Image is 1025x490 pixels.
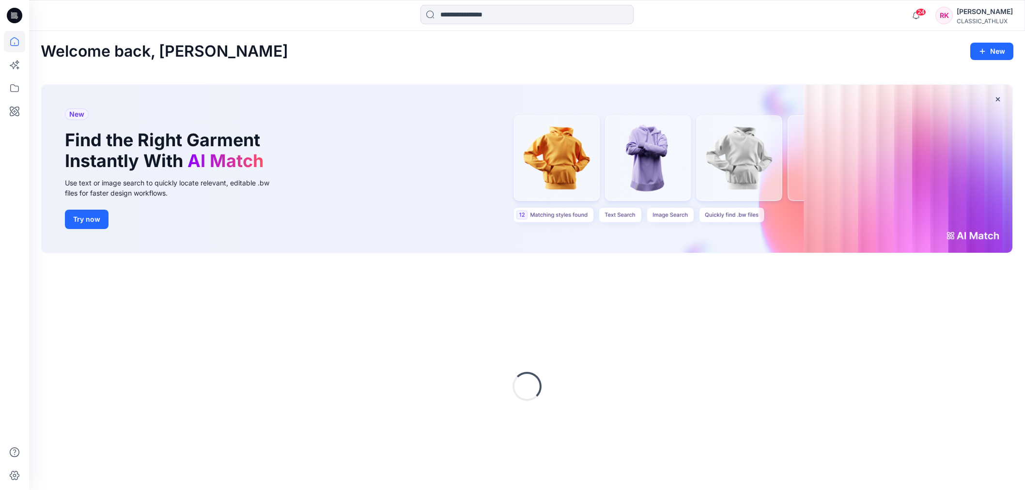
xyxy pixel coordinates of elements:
[65,210,109,229] button: Try now
[41,43,288,61] h2: Welcome back, [PERSON_NAME]
[957,6,1013,17] div: [PERSON_NAME]
[916,8,926,16] span: 24
[187,150,264,171] span: AI Match
[65,130,268,171] h1: Find the Right Garment Instantly With
[69,108,84,120] span: New
[957,17,1013,25] div: CLASSIC_ATHLUX
[65,178,283,198] div: Use text or image search to quickly locate relevant, editable .bw files for faster design workflows.
[970,43,1013,60] button: New
[935,7,953,24] div: RK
